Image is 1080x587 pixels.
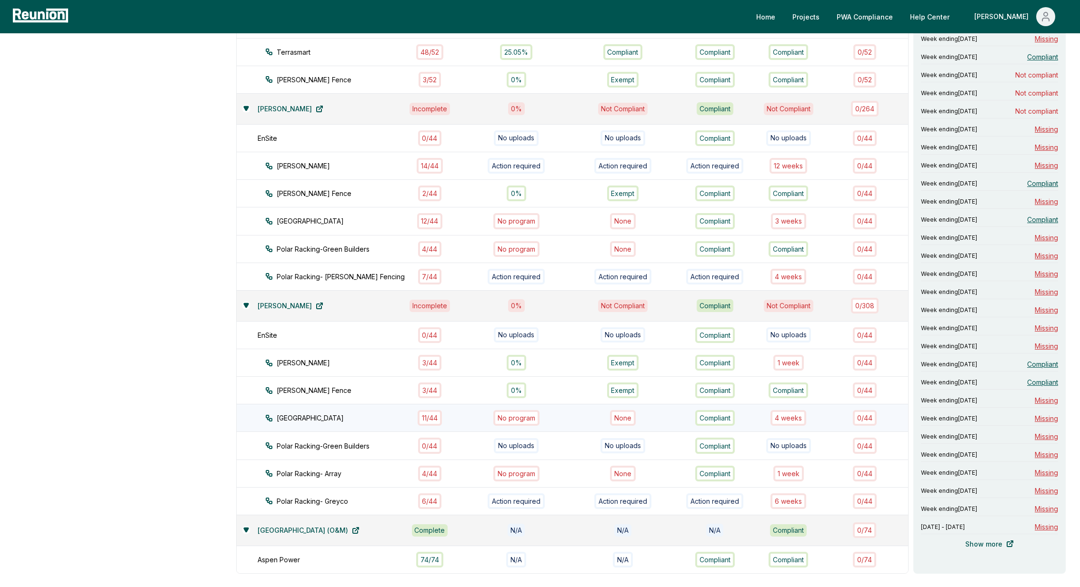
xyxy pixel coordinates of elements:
div: N/A [613,552,633,567]
div: Compliant [695,382,735,398]
span: Week ending [DATE] [921,270,977,278]
div: Complete [412,524,448,537]
div: Incomplete [410,300,450,312]
div: Polar Racking-Green Builders [265,244,416,254]
div: Not Compliant [598,300,648,312]
div: 0 / 44 [418,327,442,343]
a: [PERSON_NAME] [250,99,331,118]
span: Missing [1035,450,1058,460]
div: No uploads [600,130,645,146]
span: Week ending [DATE] [921,306,977,314]
span: Missing [1035,233,1058,243]
div: Compliant [769,72,808,88]
span: Not compliant [1015,70,1058,80]
div: Compliant [695,438,735,453]
div: Compliant [769,186,808,201]
div: Compliant [695,466,735,481]
div: Compliant [697,102,733,115]
div: 0 / 44 [853,213,877,229]
div: None [610,410,636,426]
a: Show more [958,534,1021,553]
div: Action required [686,493,743,509]
div: 3 / 44 [418,382,441,398]
a: [GEOGRAPHIC_DATA] (O&M) [250,521,367,540]
div: [PERSON_NAME] [265,161,416,171]
div: Compliant [769,44,808,60]
div: [PERSON_NAME] Fence [265,188,416,198]
div: 2 / 44 [418,186,441,201]
div: 0 / 52 [853,44,876,60]
div: None [610,241,636,257]
div: No uploads [600,327,645,342]
div: 0 / 44 [853,327,877,343]
span: Compliant [1027,377,1058,387]
div: Action required [594,158,651,174]
div: Compliant [695,327,735,343]
div: EnSite [258,330,408,340]
a: PWA Compliance [829,7,900,26]
div: Compliant [769,382,808,398]
div: Compliant [695,72,735,88]
div: 0 / 44 [853,158,877,174]
div: No uploads [494,438,539,453]
div: 0 / 44 [418,438,442,453]
div: N/A [506,552,526,567]
div: 0 / 44 [853,410,877,426]
div: 3 / 52 [419,72,441,88]
span: Week ending [DATE] [921,288,977,296]
span: Week ending [DATE] [921,35,977,43]
div: 0 / 44 [853,355,877,371]
div: No uploads [766,438,811,453]
span: Missing [1035,431,1058,441]
div: 7 / 44 [418,269,442,284]
div: Aspen Power [258,555,408,565]
a: Help Center [902,7,957,26]
div: [PERSON_NAME] [974,7,1032,26]
span: Week ending [DATE] [921,505,977,513]
div: Compliant [603,44,643,60]
div: 0 / 52 [853,72,876,88]
div: 0 / 74 [853,522,876,538]
div: Polar Racking-Green Builders [265,441,416,451]
div: Compliant [695,186,735,201]
div: 12 / 44 [417,213,443,229]
a: Projects [785,7,827,26]
span: Week ending [DATE] [921,451,977,459]
span: Missing [1035,124,1058,134]
div: 12 week s [770,158,807,174]
div: Compliant [695,44,735,60]
div: 0 / 44 [853,186,877,201]
button: [PERSON_NAME] [967,7,1063,26]
div: 1 week [773,355,804,371]
div: Polar Racking- [PERSON_NAME] Fencing [265,272,416,282]
div: 25.05% [500,44,532,60]
div: No uploads [494,130,539,146]
div: 0 / 44 [853,269,877,284]
div: [PERSON_NAME] Fence [265,75,416,85]
div: Incomplete [410,103,450,115]
div: [PERSON_NAME] Fence [265,385,416,395]
div: [GEOGRAPHIC_DATA] [265,216,416,226]
div: 4 / 44 [418,466,442,481]
div: Compliant [695,213,735,229]
span: Week ending [DATE] [921,53,977,61]
div: Compliant [695,410,735,426]
div: No program [493,213,540,229]
span: Week ending [DATE] [921,216,977,224]
span: Not compliant [1015,106,1058,116]
div: 0 % [508,102,525,115]
div: 4 week s [770,269,806,284]
div: 6 week s [770,493,806,509]
span: Week ending [DATE] [921,252,977,260]
span: Missing [1035,486,1058,496]
span: Missing [1035,160,1058,170]
span: Missing [1035,34,1058,44]
span: Missing [1035,269,1058,279]
div: 0 / 44 [853,438,877,453]
span: Compliant [1027,215,1058,225]
div: Not Compliant [598,103,648,115]
span: Week ending [DATE] [921,108,977,115]
span: Week ending [DATE] [921,198,977,205]
div: 0 / 44 [853,466,877,481]
span: Week ending [DATE] [921,397,977,404]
